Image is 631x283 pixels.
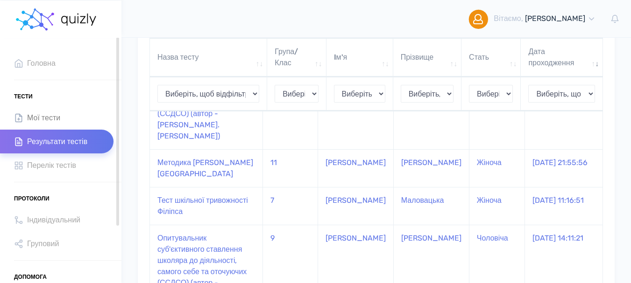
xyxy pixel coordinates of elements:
span: Перелік тестів [27,159,76,172]
td: 11 [263,149,318,187]
a: homepage homepage [14,0,98,38]
td: [PERSON_NAME] [394,149,469,187]
td: [PERSON_NAME] [318,149,394,187]
span: Груповий [27,237,59,250]
td: 7 [263,187,318,225]
span: Результати тестів [27,135,87,148]
th: Група/Клас: активувати для сортування стовпців за зростанням [267,38,326,77]
th: Дата проходження: активувати для сортування стовпців за зростанням [521,38,603,77]
span: Індивідуальний [27,214,80,226]
td: Тест шкільної тривожності Філіпса [150,187,263,225]
span: Головна [27,57,56,69]
td: Жіноча [469,149,525,187]
td: Методика [PERSON_NAME] [GEOGRAPHIC_DATA] [150,149,263,187]
th: Назва тесту: активувати для сортування стовпців за зростанням [150,38,267,77]
span: Протоколи [14,192,50,206]
td: [DATE] 11:16:51 [525,187,603,225]
th: Прізвище: активувати для сортування стовпців за зростанням [393,38,461,77]
td: Маловацька [394,187,469,225]
th: Стать: активувати для сортування стовпців за зростанням [461,38,521,77]
img: homepage [14,6,56,34]
td: Жіноча [469,187,525,225]
span: Мої тести [27,111,60,124]
th: Iм'я: активувати для сортування стовпців за зростанням [326,38,393,77]
span: [PERSON_NAME] [525,14,585,23]
td: [DATE] 21:55:56 [525,149,603,187]
img: homepage [60,14,98,26]
td: [PERSON_NAME] [318,187,394,225]
span: Тести [14,90,33,104]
